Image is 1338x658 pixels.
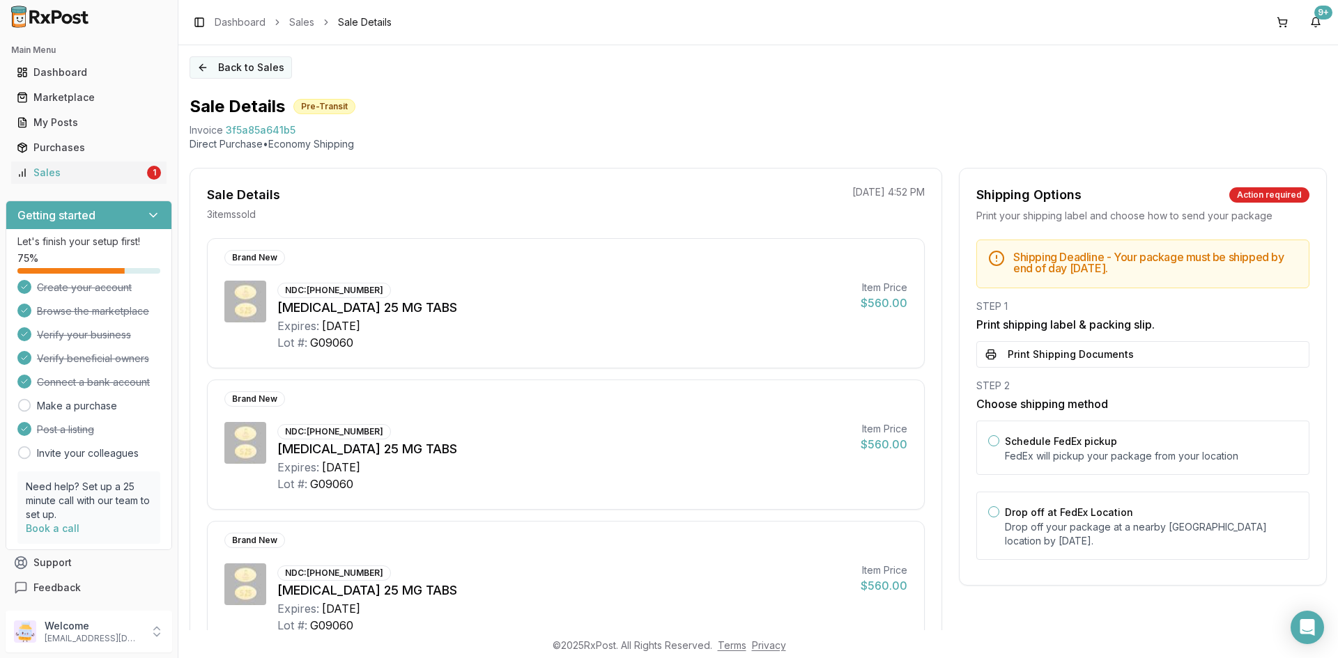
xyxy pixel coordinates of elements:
div: Expires: [277,459,319,476]
h3: Print shipping label & packing slip. [976,316,1309,333]
span: Verify beneficial owners [37,352,149,366]
div: My Posts [17,116,161,130]
span: Connect a bank account [37,375,150,389]
div: [MEDICAL_DATA] 25 MG TABS [277,298,849,318]
div: Item Price [861,422,907,436]
div: $560.00 [861,577,907,594]
a: Make a purchase [37,399,117,413]
nav: breadcrumb [215,15,392,29]
span: 3f5a85a641b5 [226,123,295,137]
div: Action required [1229,187,1309,203]
div: STEP 1 [976,299,1309,313]
h1: Sale Details [190,95,285,118]
img: Jardiance 25 MG TABS [224,563,266,605]
div: Dashboard [17,65,161,79]
div: Pre-Transit [293,99,355,114]
div: [DATE] [322,318,360,334]
a: Book a call [26,522,79,534]
div: Print your shipping label and choose how to send your package [976,209,1309,223]
button: 9+ [1305,11,1327,33]
div: Sales [17,166,144,180]
div: Open Intercom Messenger [1291,611,1324,644]
img: Jardiance 25 MG TABS [224,281,266,322]
div: [MEDICAL_DATA] 25 MG TABS [277,439,849,459]
span: Verify your business [37,328,131,342]
a: Marketplace [11,85,167,110]
p: FedEx will pickup your package from your location [1005,449,1298,463]
div: $560.00 [861,436,907,453]
button: Print Shipping Documents [976,341,1309,368]
div: Item Price [861,281,907,295]
button: Back to Sales [190,56,292,79]
button: Support [6,550,172,575]
div: Lot #: [277,334,307,351]
p: Let's finish your setup first! [17,235,160,249]
h3: Getting started [17,207,95,224]
div: G09060 [310,476,353,492]
a: Sales1 [11,160,167,185]
div: [MEDICAL_DATA] 25 MG TABS [277,581,849,600]
button: Marketplace [6,86,172,109]
label: Drop off at FedEx Location [1005,506,1133,518]
p: [DATE] 4:52 PM [852,185,925,199]
div: Marketplace [17,91,161,104]
div: Shipping Options [976,185,1082,205]
span: Post a listing [37,423,94,437]
div: $560.00 [861,295,907,311]
a: Privacy [752,639,786,651]
span: 75 % [17,251,38,265]
button: Dashboard [6,61,172,84]
div: [DATE] [322,459,360,476]
button: My Posts [6,111,172,134]
div: 9+ [1314,6,1332,19]
span: Sale Details [338,15,392,29]
button: Purchases [6,136,172,159]
span: Create your account [37,281,132,295]
div: STEP 2 [976,379,1309,393]
p: [EMAIL_ADDRESS][DOMAIN_NAME] [45,633,141,644]
h5: Shipping Deadline - Your package must be shipped by end of day [DATE] . [1013,251,1298,274]
a: Sales [289,15,314,29]
div: G09060 [310,334,353,351]
div: 1 [147,166,161,180]
a: Invite your colleagues [37,446,139,460]
div: Item Price [861,563,907,577]
label: Schedule FedEx pickup [1005,435,1117,447]
p: Direct Purchase • Economy Shipping [190,137,1327,151]
div: Purchases [17,141,161,155]
div: Lot #: [277,617,307,634]
div: Expires: [277,600,319,617]
p: Welcome [45,619,141,633]
div: Expires: [277,318,319,334]
div: NDC: [PHONE_NUMBER] [277,283,391,298]
a: Dashboard [215,15,266,29]
img: User avatar [14,620,36,643]
div: Brand New [224,250,285,265]
span: Feedback [33,581,81,595]
div: Invoice [190,123,223,137]
h2: Main Menu [11,45,167,56]
button: Feedback [6,575,172,600]
div: NDC: [PHONE_NUMBER] [277,424,391,439]
h3: Choose shipping method [976,395,1309,412]
div: Brand New [224,533,285,548]
p: Drop off your package at a nearby [GEOGRAPHIC_DATA] location by [DATE] . [1005,520,1298,548]
p: Need help? Set up a 25 minute call with our team to set up. [26,480,152,522]
div: G09060 [310,617,353,634]
a: Dashboard [11,60,167,85]
div: [DATE] [322,600,360,617]
p: 3 item s sold [207,207,256,221]
div: NDC: [PHONE_NUMBER] [277,565,391,581]
a: My Posts [11,110,167,135]
div: Brand New [224,391,285,407]
img: Jardiance 25 MG TABS [224,422,266,464]
a: Purchases [11,135,167,160]
div: Sale Details [207,185,280,205]
button: Sales1 [6,162,172,184]
span: Browse the marketplace [37,304,149,318]
a: Terms [718,639,746,651]
img: RxPost Logo [6,6,95,28]
div: Lot #: [277,476,307,492]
